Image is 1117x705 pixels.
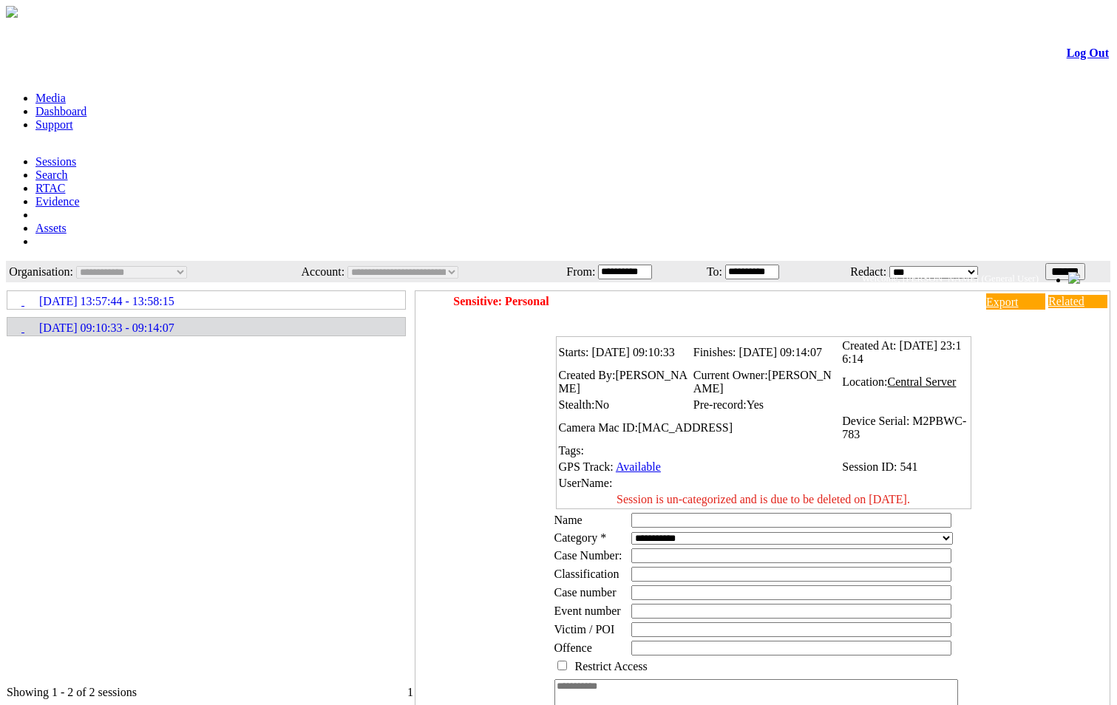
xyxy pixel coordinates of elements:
td: Redact: [821,262,887,281]
a: Available [616,460,661,473]
span: Case Number: [554,549,622,562]
a: RTAC [35,182,65,194]
span: Tags: [559,444,584,457]
span: Classification [554,568,619,580]
td: From: [544,262,596,281]
td: To: [694,262,723,281]
label: Name [554,514,583,526]
a: Log Out [1067,47,1109,59]
span: Session ID: [842,460,897,473]
a: [DATE] 13:57:44 - 13:58:15 [8,292,404,308]
span: Victim / POI [554,623,615,636]
span: Case number [554,586,617,599]
a: Assets [35,222,67,234]
span: [MAC_ADDRESS] [638,421,733,434]
td: Account: [269,262,346,281]
a: Media [35,92,66,104]
span: Event number [554,604,621,617]
a: Evidence [35,195,80,208]
td: Pre-record: [693,398,840,412]
span: Starts: [559,346,589,358]
span: Welcome, [PERSON_NAME] (General User) [862,273,1039,284]
img: arrow-3.png [6,6,18,18]
td: Stealth: [558,398,691,412]
span: [DATE] 09:14:07 [739,346,822,358]
span: UserName: [559,477,613,489]
a: [DATE] 09:10:33 - 09:14:07 [8,319,404,335]
span: [PERSON_NAME] [559,369,688,395]
span: Finishes: [693,346,736,358]
td: Sensitive: Personal [452,293,948,310]
span: M2PBWC-783 [842,415,966,440]
a: Related [1048,295,1107,308]
td: Organisation: [7,262,74,281]
span: Device Serial: [842,415,909,427]
a: Support [35,118,73,131]
span: No [594,398,609,411]
span: [PERSON_NAME] [693,369,832,395]
label: Category * [554,531,607,544]
span: Central Server [888,375,957,388]
span: Created At: [842,339,896,352]
a: Sessions [35,155,76,168]
span: 1 [407,686,413,698]
a: Dashboard [35,105,86,117]
span: [DATE] 09:10:33 - 09:14:07 [39,321,174,335]
a: Export [986,293,1045,310]
span: GPS Track: [559,460,614,473]
td: Camera Mac ID: [558,414,841,442]
span: [DATE] 23:16:14 [842,339,961,365]
span: 541 [900,460,917,473]
span: [DATE] 09:10:33 [591,346,674,358]
td: Current Owner: [693,368,840,396]
span: Showing 1 - 2 of 2 sessions [7,686,137,698]
span: Session is un-categorized and is due to be deleted on [DATE]. [617,493,910,505]
span: [DATE] 13:57:44 - 13:58:15 [39,295,174,308]
td: Created By: [558,368,691,396]
span: Yes [747,398,764,411]
td: Location: [841,368,968,396]
img: bell24.png [1068,272,1080,284]
td: Restrict Access [554,658,980,674]
span: Offence [554,641,592,654]
a: Search [35,168,68,181]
